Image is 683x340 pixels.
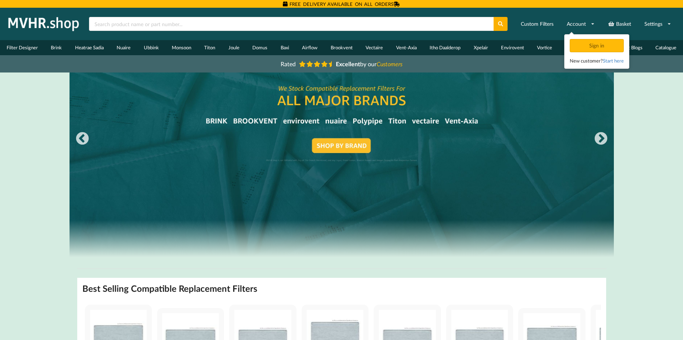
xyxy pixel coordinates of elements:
a: Settings [640,17,676,31]
a: Vent-Axia [389,40,423,55]
a: Brookvent [324,40,359,55]
div: New customer? [570,57,624,64]
a: Sign in [570,42,625,49]
div: Sign in [570,39,624,52]
img: mvhr.shop.png [5,15,82,33]
a: Account [562,17,600,31]
h2: Best Selling Compatible Replacement Filters [82,283,257,294]
a: Xpelair [467,40,494,55]
a: Heatrae Sadia [68,40,110,55]
a: Domus [246,40,274,55]
a: Titon [198,40,222,55]
a: Baxi [274,40,295,55]
a: Nuaire [110,40,137,55]
i: Customers [377,60,402,67]
a: Ubbink [137,40,165,55]
a: Custom Filters [516,17,558,31]
a: Joule [222,40,246,55]
button: Previous [75,132,90,146]
input: Search product name or part number... [89,17,494,31]
a: Rated Excellentby ourCustomers [275,58,408,70]
a: Vortice [531,40,559,55]
span: by our [336,60,402,67]
span: Rated [281,60,296,67]
a: Start here [603,58,624,64]
a: Airflow [296,40,324,55]
a: Short Blogs [612,40,649,55]
a: Envirovent [494,40,530,55]
a: Vectaire [359,40,389,55]
a: Polypipe [559,40,590,55]
a: Brink [44,40,68,55]
button: Next [594,132,608,146]
a: Itho Daalderop [423,40,467,55]
a: Catalogue [649,40,683,55]
b: Excellent [336,60,360,67]
a: Basket [603,17,636,31]
a: Monsoon [165,40,198,55]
